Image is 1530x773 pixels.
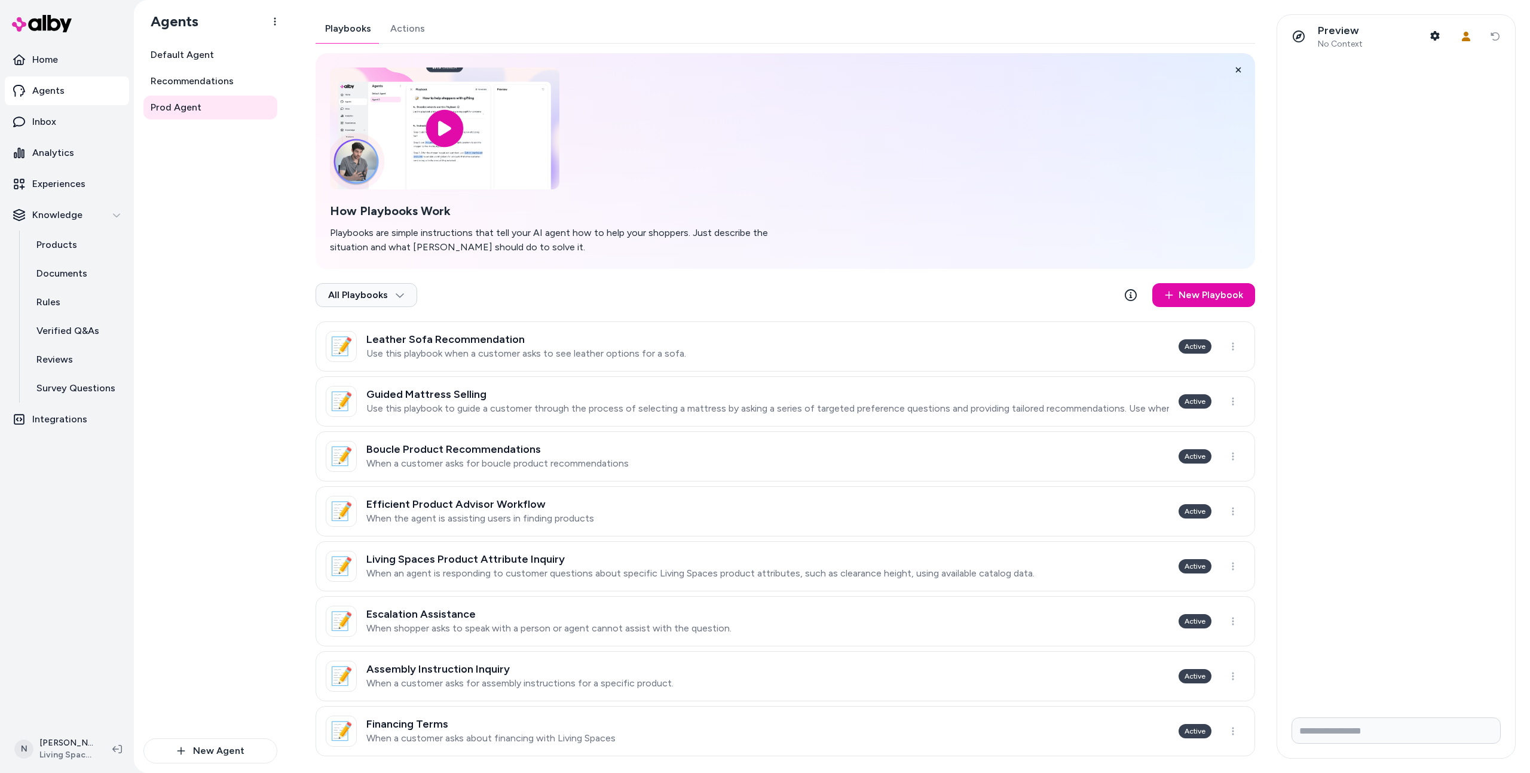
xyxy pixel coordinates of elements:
div: 📝 [326,331,357,362]
div: Active [1179,614,1211,628]
p: Home [32,53,58,67]
p: Use this playbook to guide a customer through the process of selecting a mattress by asking a ser... [366,403,1169,415]
span: Default Agent [151,48,214,62]
p: Survey Questions [36,381,115,395]
a: Recommendations [143,69,277,93]
span: Prod Agent [151,100,201,115]
a: 📝Assembly Instruction InquiryWhen a customer asks for assembly instructions for a specific produc... [316,651,1255,701]
div: 📝 [326,661,357,692]
p: When a customer asks for assembly instructions for a specific product. [366,677,674,689]
p: Agents [32,84,65,98]
a: Experiences [5,170,129,198]
p: Rules [36,295,60,309]
div: Active [1179,449,1211,464]
p: When shopper asks to speak with a person or agent cannot assist with the question. [366,622,732,634]
a: Rules [25,288,129,317]
div: 📝 [326,441,357,472]
p: Preview [1318,24,1363,38]
a: Integrations [5,405,129,434]
h3: Assembly Instruction Inquiry [366,663,674,675]
button: Knowledge [5,201,129,229]
a: 📝Financing TermsWhen a customer asks about financing with Living SpacesActive [316,706,1255,756]
div: 📝 [326,496,357,527]
p: When an agent is responding to customer questions about specific Living Spaces product attributes... [366,568,1035,579]
a: 📝Escalation AssistanceWhen shopper asks to speak with a person or agent cannot assist with the qu... [316,596,1255,646]
button: New Agent [143,738,277,763]
div: Active [1179,669,1211,683]
a: 📝Leather Sofa RecommendationUse this playbook when a customer asks to see leather options for a s... [316,321,1255,372]
a: Prod Agent [143,96,277,119]
div: 📝 [326,551,357,582]
p: When a customer asks for boucle product recommendations [366,458,629,470]
a: Documents [25,259,129,288]
a: Agents [5,76,129,105]
p: Playbooks are simple instructions that tell your AI agent how to help your shoppers. Just describ... [330,226,789,254]
h1: Agents [141,13,198,30]
button: All Playbooks [316,283,417,307]
div: Active [1179,339,1211,354]
div: 📝 [326,716,357,747]
div: 📝 [326,386,357,417]
a: Survey Questions [25,374,129,403]
a: 📝Guided Mattress SellingUse this playbook to guide a customer through the process of selecting a ... [316,376,1255,427]
h2: How Playbooks Work [330,204,789,219]
button: N[PERSON_NAME]Living Spaces [7,730,103,768]
a: Analytics [5,139,129,167]
input: Write your prompt here [1292,717,1501,744]
a: Inbox [5,108,129,136]
a: Default Agent [143,43,277,67]
p: Products [36,238,77,252]
h3: Financing Terms [366,718,616,730]
p: Verified Q&As [36,324,99,338]
div: Active [1179,559,1211,573]
p: When the agent is assisting users in finding products [366,513,594,524]
span: Living Spaces [39,749,93,761]
a: Home [5,45,129,74]
a: 📝Living Spaces Product Attribute InquiryWhen an agent is responding to customer questions about s... [316,541,1255,591]
a: Reviews [25,345,129,374]
a: New Playbook [1152,283,1255,307]
p: Use this playbook when a customer asks to see leather options for a sofa. [366,348,686,360]
p: Integrations [32,412,87,427]
div: Active [1179,724,1211,738]
p: Reviews [36,352,73,367]
span: N [14,740,33,759]
button: Playbooks [316,14,381,43]
p: [PERSON_NAME] [39,737,93,749]
span: All Playbooks [328,289,405,301]
span: No Context [1318,39,1363,50]
div: 📝 [326,606,357,637]
button: Actions [381,14,434,43]
p: Analytics [32,146,74,160]
a: 📝Efficient Product Advisor WorkflowWhen the agent is assisting users in finding productsActive [316,486,1255,536]
span: Recommendations [151,74,234,88]
h3: Leather Sofa Recommendation [366,333,686,345]
p: Documents [36,266,87,281]
p: Experiences [32,177,85,191]
a: 📝Boucle Product RecommendationsWhen a customer asks for boucle product recommendationsActive [316,431,1255,481]
div: Active [1179,394,1211,409]
p: Knowledge [32,208,82,222]
h3: Guided Mattress Selling [366,388,1169,400]
h3: Escalation Assistance [366,608,732,620]
a: Verified Q&As [25,317,129,345]
h3: Living Spaces Product Attribute Inquiry [366,553,1035,565]
img: alby Logo [12,15,72,32]
div: Active [1179,504,1211,519]
h3: Boucle Product Recommendations [366,443,629,455]
p: When a customer asks about financing with Living Spaces [366,732,616,744]
p: Inbox [32,115,56,129]
a: Products [25,231,129,259]
h3: Efficient Product Advisor Workflow [366,498,594,510]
